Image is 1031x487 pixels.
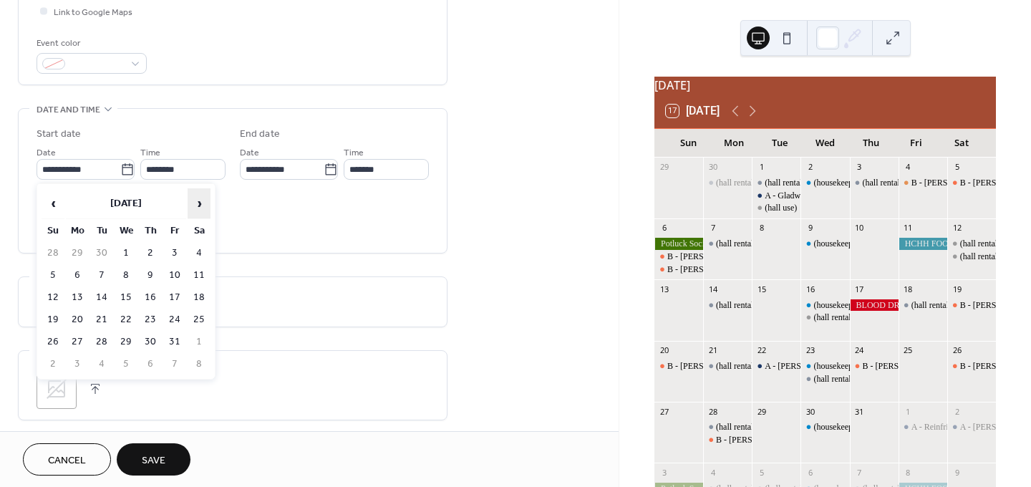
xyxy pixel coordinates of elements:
[163,332,186,352] td: 31
[90,221,113,241] th: Tu
[667,264,748,276] div: B - [PERSON_NAME]
[37,127,81,142] div: Start date
[800,177,849,189] div: (housekeeping)
[805,223,815,233] div: 9
[344,145,364,160] span: Time
[659,284,669,294] div: 13
[66,287,89,308] td: 13
[37,369,77,409] div: ;
[765,360,846,372] div: A - [PERSON_NAME]
[37,36,144,51] div: Event color
[659,162,669,173] div: 29
[911,299,952,312] div: (hall rental)
[716,360,756,372] div: (hall rental)
[188,287,210,308] td: 18
[654,360,703,372] div: B - Melissa Dean
[756,467,767,478] div: 5
[960,251,1000,263] div: (hall rental)
[661,101,725,121] button: 17[DATE]
[765,177,805,189] div: (hall rental)
[42,309,64,330] td: 19
[805,467,815,478] div: 6
[850,360,899,372] div: B - Don Jones
[960,238,1000,250] div: (hall rental)
[703,434,752,446] div: B - Penny Allen
[140,145,160,160] span: Time
[813,238,866,250] div: (housekeeping)
[850,177,899,189] div: (hall rental)
[903,345,914,356] div: 25
[707,406,718,417] div: 28
[854,223,865,233] div: 10
[42,265,64,286] td: 5
[894,129,939,158] div: Fri
[654,238,703,250] div: Potluck Social Hour
[813,312,853,324] div: (hall rental)
[163,309,186,330] td: 24
[716,238,756,250] div: (hall rental)
[115,332,137,352] td: 29
[952,467,962,478] div: 9
[863,360,944,372] div: B - [PERSON_NAME]
[667,360,748,372] div: B - [PERSON_NAME]
[240,145,259,160] span: Date
[707,467,718,478] div: 4
[707,284,718,294] div: 14
[707,223,718,233] div: 7
[800,421,849,433] div: (housekeeping)
[952,223,962,233] div: 12
[716,299,756,312] div: (hall rental)
[756,406,767,417] div: 29
[800,238,849,250] div: (housekeeping)
[899,421,947,433] div: A - Reinfried
[139,354,162,375] td: 6
[115,221,137,241] th: We
[90,332,113,352] td: 28
[800,299,849,312] div: (housekeeping)
[707,345,718,356] div: 21
[903,162,914,173] div: 4
[800,312,849,324] div: (hall rental)
[188,265,210,286] td: 11
[115,354,137,375] td: 5
[756,284,767,294] div: 15
[42,354,64,375] td: 2
[756,162,767,173] div: 1
[752,202,800,214] div: (hall use)
[716,421,756,433] div: (hall rental)
[752,360,800,372] div: A - Myers
[850,299,899,312] div: BLOOD DRIVE
[142,453,165,468] span: Save
[903,223,914,233] div: 11
[952,345,962,356] div: 26
[659,223,669,233] div: 6
[800,373,849,385] div: (hall rental)
[863,177,903,189] div: (hall rental)
[854,467,865,478] div: 7
[42,287,64,308] td: 12
[115,287,137,308] td: 15
[903,406,914,417] div: 1
[813,373,853,385] div: (hall rental)
[716,177,756,189] div: (hall rental)
[805,406,815,417] div: 30
[947,299,996,312] div: B - Chuck Manning
[756,345,767,356] div: 22
[903,467,914,478] div: 8
[115,243,137,264] td: 1
[947,251,996,263] div: (hall rental)
[911,421,957,433] div: A - Reinfried
[42,243,64,264] td: 28
[813,360,866,372] div: (housekeeping)
[899,299,947,312] div: (hall rental)
[854,406,865,417] div: 31
[854,284,865,294] div: 17
[803,129,848,158] div: Wed
[48,453,86,468] span: Cancel
[90,309,113,330] td: 21
[703,299,752,312] div: (hall rental)
[163,265,186,286] td: 10
[712,129,757,158] div: Mon
[903,284,914,294] div: 18
[854,162,865,173] div: 3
